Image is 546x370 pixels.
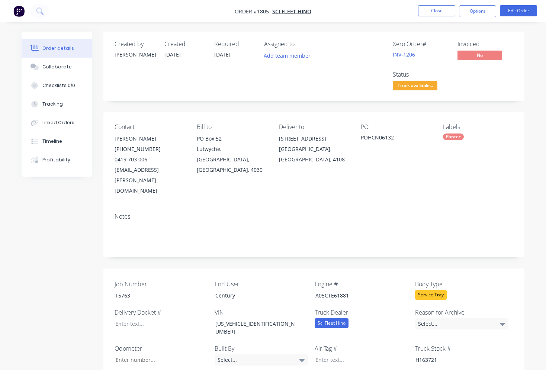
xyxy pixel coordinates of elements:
[22,58,92,76] button: Collaborate
[215,280,308,289] label: End User
[115,344,208,353] label: Odometer
[315,280,408,289] label: Engine #
[115,123,185,131] div: Contact
[22,113,92,132] button: Linked Orders
[215,354,308,366] div: Select...
[115,133,185,144] div: [PERSON_NAME]
[279,144,349,165] div: [GEOGRAPHIC_DATA], [GEOGRAPHIC_DATA], 4108
[214,51,231,58] span: [DATE]
[197,123,267,131] div: Bill to
[209,318,302,337] div: [US_VEHICLE_IDENTIFICATION_NUMBER]
[500,5,537,16] button: Edit Order
[443,123,513,131] div: Labels
[457,51,502,60] span: No
[42,157,70,163] div: Profitability
[115,308,208,317] label: Delivery Docket #
[164,51,181,58] span: [DATE]
[115,133,185,196] div: [PERSON_NAME][PHONE_NUMBER]0419 703 006[EMAIL_ADDRESS][PERSON_NAME][DOMAIN_NAME]
[115,280,208,289] label: Job Number
[109,354,208,366] input: Enter number...
[215,308,308,317] label: VIN
[42,119,74,126] div: Linked Orders
[115,165,185,196] div: [EMAIL_ADDRESS][PERSON_NAME][DOMAIN_NAME]
[361,123,431,131] div: PO
[22,76,92,95] button: Checklists 0/0
[22,39,92,58] button: Order details
[315,318,349,328] div: Sci Fleet Hino
[264,51,315,61] button: Add team member
[42,45,74,52] div: Order details
[164,41,205,48] div: Created
[197,133,267,144] div: PO Box 52
[279,133,349,144] div: [STREET_ADDRESS]
[279,123,349,131] div: Deliver to
[415,280,508,289] label: Body Type
[393,71,449,78] div: Status
[415,308,508,317] label: Reason for Archive
[415,290,447,300] div: Service Tray
[42,138,62,145] div: Timeline
[315,308,408,317] label: Truck Dealer
[115,154,185,165] div: 0419 703 006
[393,51,415,58] a: INV-1206
[115,144,185,154] div: [PHONE_NUMBER]
[109,290,202,301] div: T5763
[115,51,155,58] div: [PERSON_NAME]
[443,133,464,140] div: Pantec
[272,8,311,15] a: Sci Fleet Hino
[22,95,92,113] button: Tracking
[42,82,75,89] div: Checklists 0/0
[361,133,431,144] div: POHCN06132
[209,290,302,301] div: Century
[315,344,408,353] label: Air Tag #
[393,81,437,90] span: Truck available...
[115,41,155,48] div: Created by
[459,5,496,17] button: Options
[409,354,502,365] div: H163721
[309,290,402,301] div: A05CTE61881
[415,318,508,329] div: Select...
[279,133,349,165] div: [STREET_ADDRESS][GEOGRAPHIC_DATA], [GEOGRAPHIC_DATA], 4108
[235,8,272,15] span: Order #1805 -
[22,132,92,151] button: Timeline
[22,151,92,169] button: Profitability
[457,41,513,48] div: Invoiced
[393,41,449,48] div: Xero Order #
[42,64,72,70] div: Collaborate
[42,101,63,107] div: Tracking
[264,41,338,48] div: Assigned to
[415,344,508,353] label: Truck Stock #
[197,144,267,175] div: Lutwyche, [GEOGRAPHIC_DATA], [GEOGRAPHIC_DATA], 4030
[214,41,255,48] div: Required
[215,344,308,353] label: Built By
[260,51,315,61] button: Add team member
[393,81,437,92] button: Truck available...
[115,213,513,220] div: Notes
[13,6,25,17] img: Factory
[197,133,267,175] div: PO Box 52Lutwyche, [GEOGRAPHIC_DATA], [GEOGRAPHIC_DATA], 4030
[418,5,455,16] button: Close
